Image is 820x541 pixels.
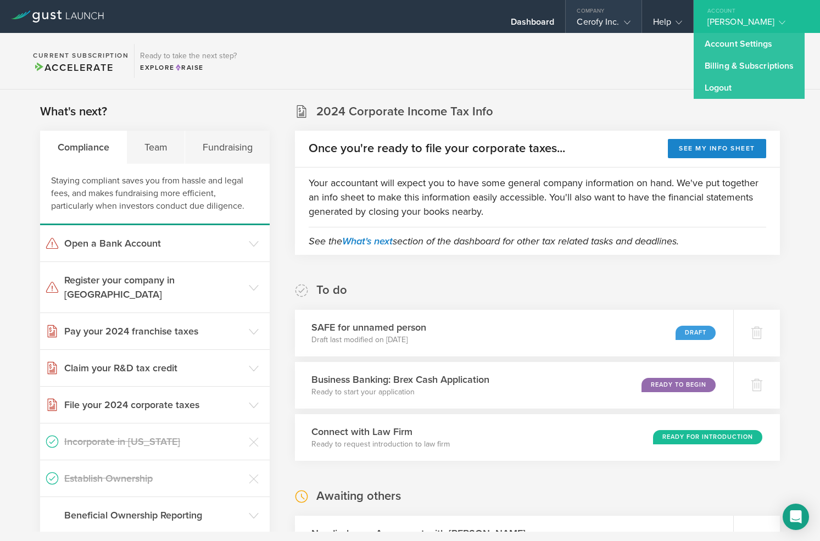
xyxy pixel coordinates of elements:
[295,310,733,356] div: SAFE for unnamed personDraft last modified on [DATE]Draft
[295,414,780,461] div: Connect with Law FirmReady to request introduction to law firmReady for Introduction
[577,16,630,33] div: Cerofy Inc.
[309,141,565,157] h2: Once you're ready to file your corporate taxes...
[295,362,733,409] div: Business Banking: Brex Cash ApplicationReady to start your applicationReady to Begin
[64,236,243,250] h3: Open a Bank Account
[311,334,426,345] p: Draft last modified on [DATE]
[653,16,682,33] div: Help
[40,164,270,225] div: Staying compliant saves you from hassle and legal fees, and makes fundraising more efficient, par...
[175,64,204,71] span: Raise
[311,372,489,387] h3: Business Banking: Brex Cash Application
[33,52,129,59] h2: Current Subscription
[64,324,243,338] h3: Pay your 2024 franchise taxes
[309,176,766,219] p: Your accountant will expect you to have some general company information on hand. We've put toget...
[33,62,113,74] span: Accelerate
[316,488,401,504] h2: Awaiting others
[311,320,426,334] h3: SAFE for unnamed person
[134,44,242,78] div: Ready to take the next step?ExploreRaise
[64,273,243,302] h3: Register your company in [GEOGRAPHIC_DATA]
[64,398,243,412] h3: File your 2024 corporate taxes
[140,52,237,60] h3: Ready to take the next step?
[185,131,270,164] div: Fundraising
[342,235,393,247] a: What's next
[316,104,493,120] h2: 2024 Corporate Income Tax Info
[64,508,243,522] h3: Beneficial Ownership Reporting
[64,471,243,486] h3: Establish Ownership
[642,378,716,392] div: Ready to Begin
[316,282,347,298] h2: To do
[64,434,243,449] h3: Incorporate in [US_STATE]
[40,131,127,164] div: Compliance
[311,387,489,398] p: Ready to start your application
[511,16,555,33] div: Dashboard
[783,504,809,530] div: Open Intercom Messenger
[127,131,185,164] div: Team
[676,326,716,340] div: Draft
[64,361,243,375] h3: Claim your R&D tax credit
[707,16,801,33] div: [PERSON_NAME]
[311,526,526,540] h3: Nondisclosure Agreement with [PERSON_NAME]
[653,430,762,444] div: Ready for Introduction
[309,235,679,247] em: See the section of the dashboard for other tax related tasks and deadlines.
[311,439,450,450] p: Ready to request introduction to law firm
[40,104,107,120] h2: What's next?
[140,63,237,72] div: Explore
[311,425,450,439] h3: Connect with Law Firm
[668,139,766,158] button: See my info sheet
